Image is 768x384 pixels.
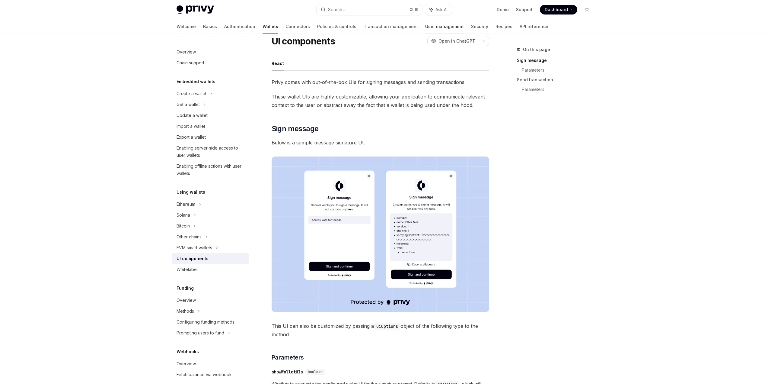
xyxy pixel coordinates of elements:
div: Other chains [177,233,202,240]
span: Dashboard [545,7,568,13]
code: uiOptions [374,323,400,330]
span: Parameters [272,353,304,362]
div: Search... [328,6,345,13]
div: Chain support [177,59,204,66]
a: Overview [172,47,249,57]
div: Overview [177,297,196,304]
div: Update a wallet [177,112,208,119]
div: Import a wallet [177,123,205,130]
button: Open in ChatGPT [427,36,479,46]
div: EVM smart wallets [177,244,212,251]
a: Overview [172,295,249,306]
a: Enabling server-side access to user wallets [172,143,249,161]
div: Export a wallet [177,134,206,141]
div: showWalletUIs [272,369,303,375]
a: Import a wallet [172,121,249,132]
a: Whitelabel [172,264,249,275]
div: UI components [177,255,209,262]
button: Search...CtrlK [317,4,422,15]
h5: Embedded wallets [177,78,215,85]
span: This UI can also be customized by passing a object of the following type to the method. [272,322,489,339]
span: On this page [523,46,550,53]
h5: Funding [177,285,194,292]
a: Enabling offline actions with user wallets [172,161,249,179]
a: Demo [497,7,509,13]
a: Recipes [496,19,512,34]
div: Overview [177,360,196,367]
a: Dashboard [540,5,577,15]
div: Ethereum [177,201,195,208]
span: These wallet UIs are highly-customizable, allowing your application to communicate relevant conte... [272,92,489,109]
a: Transaction management [364,19,418,34]
a: Connectors [285,19,310,34]
button: React [272,56,284,70]
a: Sign message [517,56,597,65]
div: Enabling offline actions with user wallets [177,163,245,177]
a: Update a wallet [172,110,249,121]
a: Parameters [522,85,597,94]
a: User management [425,19,464,34]
button: Ask AI [425,4,452,15]
div: Prompting users to fund [177,329,224,337]
span: Ctrl K [409,7,419,12]
a: Wallets [263,19,278,34]
h1: UI components [272,36,335,47]
a: Security [471,19,488,34]
span: Below is a sample message signature UI. [272,138,489,147]
a: Overview [172,358,249,369]
div: Methods [177,308,194,315]
span: Sign message [272,124,319,134]
h5: Using wallets [177,189,205,196]
div: Bitcoin [177,222,190,230]
div: Overview [177,48,196,56]
div: Configuring funding methods [177,318,234,326]
div: Enabling server-side access to user wallets [177,144,245,159]
a: Fetch balance via webhook [172,369,249,380]
a: Basics [203,19,217,34]
div: Create a wallet [177,90,206,97]
span: Open in ChatGPT [438,38,475,44]
a: Authentication [224,19,255,34]
div: Get a wallet [177,101,200,108]
a: Configuring funding methods [172,317,249,328]
a: Support [516,7,533,13]
a: Welcome [177,19,196,34]
a: UI components [172,253,249,264]
div: Solana [177,211,190,219]
div: Fetch balance via webhook [177,371,232,378]
span: Privy comes with out-of-the-box UIs for signing messages and sending transactions. [272,78,489,86]
a: API reference [520,19,548,34]
div: Whitelabel [177,266,198,273]
a: Parameters [522,65,597,75]
button: Toggle dark mode [582,5,592,15]
span: Ask AI [435,7,448,13]
img: light logo [177,5,214,14]
h5: Webhooks [177,348,199,355]
a: Policies & controls [317,19,356,34]
a: Export a wallet [172,132,249,143]
img: images/Sign.png [272,157,489,312]
a: Chain support [172,57,249,68]
a: Send transaction [517,75,597,85]
span: boolean [308,369,323,374]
